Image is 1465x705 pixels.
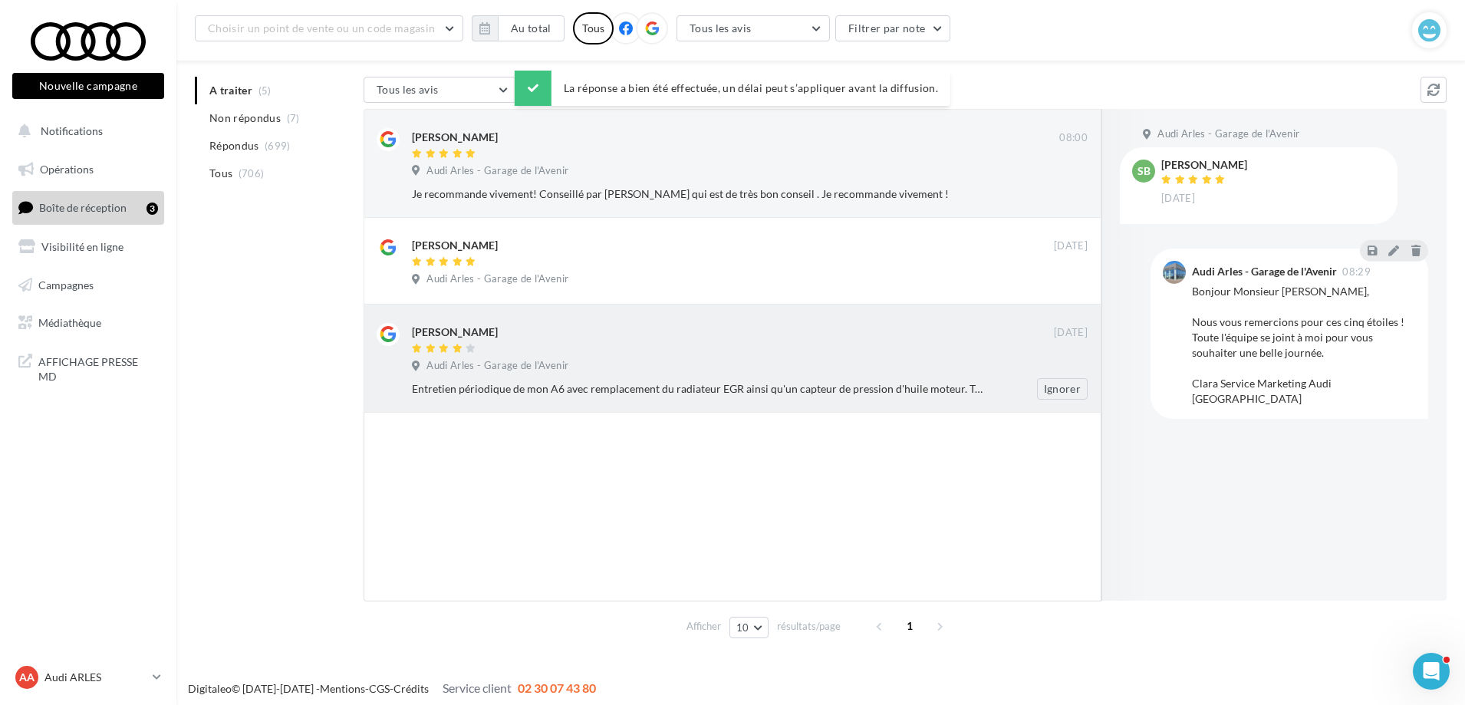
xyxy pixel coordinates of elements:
[239,167,265,180] span: (706)
[426,359,568,373] span: Audi Arles - Garage de l'Avenir
[777,619,841,634] span: résultats/page
[1054,239,1088,253] span: [DATE]
[736,621,749,634] span: 10
[12,663,164,692] a: AA Audi ARLES
[472,15,565,41] button: Au total
[9,269,167,301] a: Campagnes
[1161,192,1195,206] span: [DATE]
[9,307,167,339] a: Médiathèque
[369,682,390,695] a: CGS
[39,201,127,214] span: Boîte de réception
[897,614,922,638] span: 1
[690,21,752,35] span: Tous les avis
[320,682,365,695] a: Mentions
[208,21,435,35] span: Choisir un point de vente ou un code magasin
[412,324,498,340] div: [PERSON_NAME]
[195,15,463,41] button: Choisir un point de vente ou un code magasin
[426,164,568,178] span: Audi Arles - Garage de l'Avenir
[38,278,94,291] span: Campagnes
[443,680,512,695] span: Service client
[412,381,988,397] div: Entretien périodique de mon A6 avec remplacement du radiateur EGR ainsi qu'un capteur de pression...
[40,163,94,176] span: Opérations
[729,617,769,638] button: 10
[1137,163,1151,179] span: Sb
[41,124,103,137] span: Notifications
[38,351,158,384] span: AFFICHAGE PRESSE MD
[265,140,291,152] span: (699)
[1192,266,1337,277] div: Audi Arles - Garage de l'Avenir
[377,83,439,96] span: Tous les avis
[412,186,988,202] div: Je recommande vivement! Conseillé par [PERSON_NAME] qui est de très bon conseil . Je recommande v...
[188,682,232,695] a: Digitaleo
[1037,378,1088,400] button: Ignorer
[1413,653,1450,690] iframe: Intercom live chat
[412,130,498,145] div: [PERSON_NAME]
[209,138,259,153] span: Répondus
[686,619,721,634] span: Afficher
[364,77,517,103] button: Tous les avis
[9,345,167,390] a: AFFICHAGE PRESSE MD
[12,73,164,99] button: Nouvelle campagne
[9,115,161,147] button: Notifications
[1157,127,1299,141] span: Audi Arles - Garage de l'Avenir
[209,110,281,126] span: Non répondus
[41,240,123,253] span: Visibilité en ligne
[412,238,498,253] div: [PERSON_NAME]
[393,682,429,695] a: Crédits
[44,670,146,685] p: Audi ARLES
[515,71,950,106] div: La réponse a bien été effectuée, un délai peut s’appliquer avant la diffusion.
[1342,267,1371,277] span: 08:29
[677,15,830,41] button: Tous les avis
[287,112,300,124] span: (7)
[146,203,158,215] div: 3
[1161,160,1247,170] div: [PERSON_NAME]
[518,680,596,695] span: 02 30 07 43 80
[9,153,167,186] a: Opérations
[1054,326,1088,340] span: [DATE]
[9,191,167,224] a: Boîte de réception3
[426,272,568,286] span: Audi Arles - Garage de l'Avenir
[1192,284,1416,407] div: Bonjour Monsieur [PERSON_NAME], Nous vous remercions pour ces cinq étoiles ! Toute l'équipe se jo...
[209,166,232,181] span: Tous
[573,12,614,44] div: Tous
[19,670,35,685] span: AA
[835,15,951,41] button: Filtrer par note
[188,682,596,695] span: © [DATE]-[DATE] - - -
[9,231,167,263] a: Visibilité en ligne
[1059,131,1088,145] span: 08:00
[38,316,101,329] span: Médiathèque
[498,15,565,41] button: Au total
